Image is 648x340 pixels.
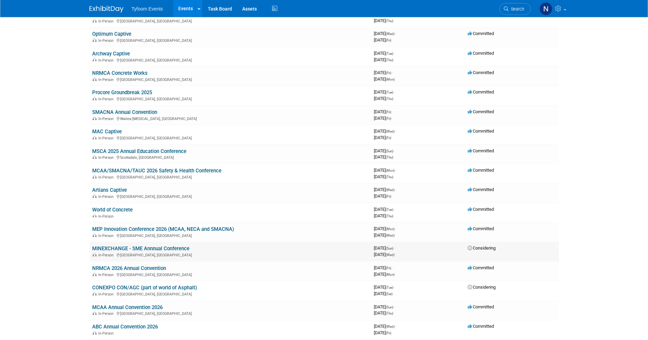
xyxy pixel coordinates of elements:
[374,193,391,199] span: [DATE]
[386,253,395,257] span: (Wed)
[98,175,116,180] span: In-Person
[394,51,395,56] span: -
[374,226,397,231] span: [DATE]
[93,311,97,315] img: In-Person Event
[468,207,494,212] span: Committed
[394,207,395,212] span: -
[98,273,116,277] span: In-Person
[386,155,393,159] span: (Thu)
[386,117,391,120] span: (Fri)
[386,331,391,335] span: (Fri)
[392,265,393,270] span: -
[468,265,494,270] span: Committed
[386,169,395,172] span: (Mon)
[386,273,395,276] span: (Mon)
[386,305,393,309] span: (Sun)
[374,213,393,218] span: [DATE]
[374,252,395,257] span: [DATE]
[93,292,97,295] img: In-Person Event
[468,245,496,251] span: Considering
[92,168,221,174] a: MCAA/SMACNA/TAUC 2026 Safety & Health Conference
[374,129,397,134] span: [DATE]
[468,109,494,114] span: Committed
[374,109,393,114] span: [DATE]
[374,285,395,290] span: [DATE]
[499,3,531,15] a: Search
[98,234,116,238] span: In-Person
[394,285,395,290] span: -
[98,58,116,63] span: In-Person
[468,129,494,134] span: Committed
[386,266,391,270] span: (Fri)
[98,136,116,140] span: In-Person
[98,331,116,336] span: In-Person
[386,130,395,133] span: (Wed)
[374,31,397,36] span: [DATE]
[468,148,494,153] span: Committed
[386,71,391,75] span: (Fri)
[92,265,166,271] a: NRMCA 2026 Annual Convention
[374,304,395,309] span: [DATE]
[93,234,97,237] img: In-Person Event
[386,292,393,296] span: (Sat)
[98,117,116,121] span: In-Person
[374,330,391,335] span: [DATE]
[98,292,116,296] span: In-Person
[93,97,97,100] img: In-Person Event
[374,310,393,316] span: [DATE]
[132,6,163,12] span: Tyfoom Events
[374,207,395,212] span: [DATE]
[386,247,393,250] span: (Sun)
[386,311,393,315] span: (Thu)
[92,245,189,252] a: MINEXCHANGE - SME Annnual Conference
[93,19,97,22] img: In-Person Event
[93,273,97,276] img: In-Person Event
[92,304,163,310] a: MCAA Annual Convention 2026
[92,174,368,180] div: [GEOGRAPHIC_DATA], [GEOGRAPHIC_DATA]
[92,76,368,82] div: [GEOGRAPHIC_DATA], [GEOGRAPHIC_DATA]
[509,6,524,12] span: Search
[386,286,393,289] span: (Tue)
[386,149,393,153] span: (Sun)
[386,58,393,62] span: (Thu)
[396,31,397,36] span: -
[92,96,368,101] div: [GEOGRAPHIC_DATA], [GEOGRAPHIC_DATA]
[386,97,393,101] span: (Thu)
[386,175,393,179] span: (Thu)
[394,89,395,95] span: -
[98,38,116,43] span: In-Person
[374,57,393,62] span: [DATE]
[468,304,494,309] span: Committed
[92,51,130,57] a: Archway Captive
[374,70,393,75] span: [DATE]
[374,116,391,121] span: [DATE]
[386,19,393,23] span: (Thu)
[386,52,393,55] span: (Tue)
[386,38,391,42] span: (Fri)
[386,188,395,192] span: (Wed)
[374,18,393,23] span: [DATE]
[374,135,391,140] span: [DATE]
[468,31,494,36] span: Committed
[386,234,395,237] span: (Wed)
[92,18,368,23] div: [GEOGRAPHIC_DATA], [GEOGRAPHIC_DATA]
[92,116,368,121] div: Wailea-[MEDICAL_DATA], [GEOGRAPHIC_DATA]
[92,37,368,43] div: [GEOGRAPHIC_DATA], [GEOGRAPHIC_DATA]
[374,89,395,95] span: [DATE]
[468,168,494,173] span: Committed
[396,168,397,173] span: -
[93,155,97,159] img: In-Person Event
[374,291,393,296] span: [DATE]
[374,96,393,101] span: [DATE]
[98,19,116,23] span: In-Person
[386,78,395,81] span: (Mon)
[92,89,152,96] a: Procore Groundbreak 2025
[98,194,116,199] span: In-Person
[468,226,494,231] span: Committed
[386,32,395,36] span: (Wed)
[98,78,116,82] span: In-Person
[374,233,395,238] span: [DATE]
[374,148,395,153] span: [DATE]
[386,227,395,231] span: (Mon)
[92,193,368,199] div: [GEOGRAPHIC_DATA], [GEOGRAPHIC_DATA]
